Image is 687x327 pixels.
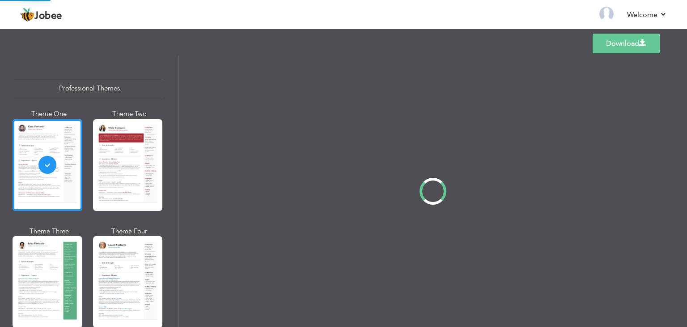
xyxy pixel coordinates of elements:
span: Jobee [34,11,62,21]
img: Profile Img [599,7,614,21]
a: Welcome [627,9,667,20]
a: Jobee [20,8,62,22]
img: jobee.io [20,8,34,22]
a: Download [593,34,660,53]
